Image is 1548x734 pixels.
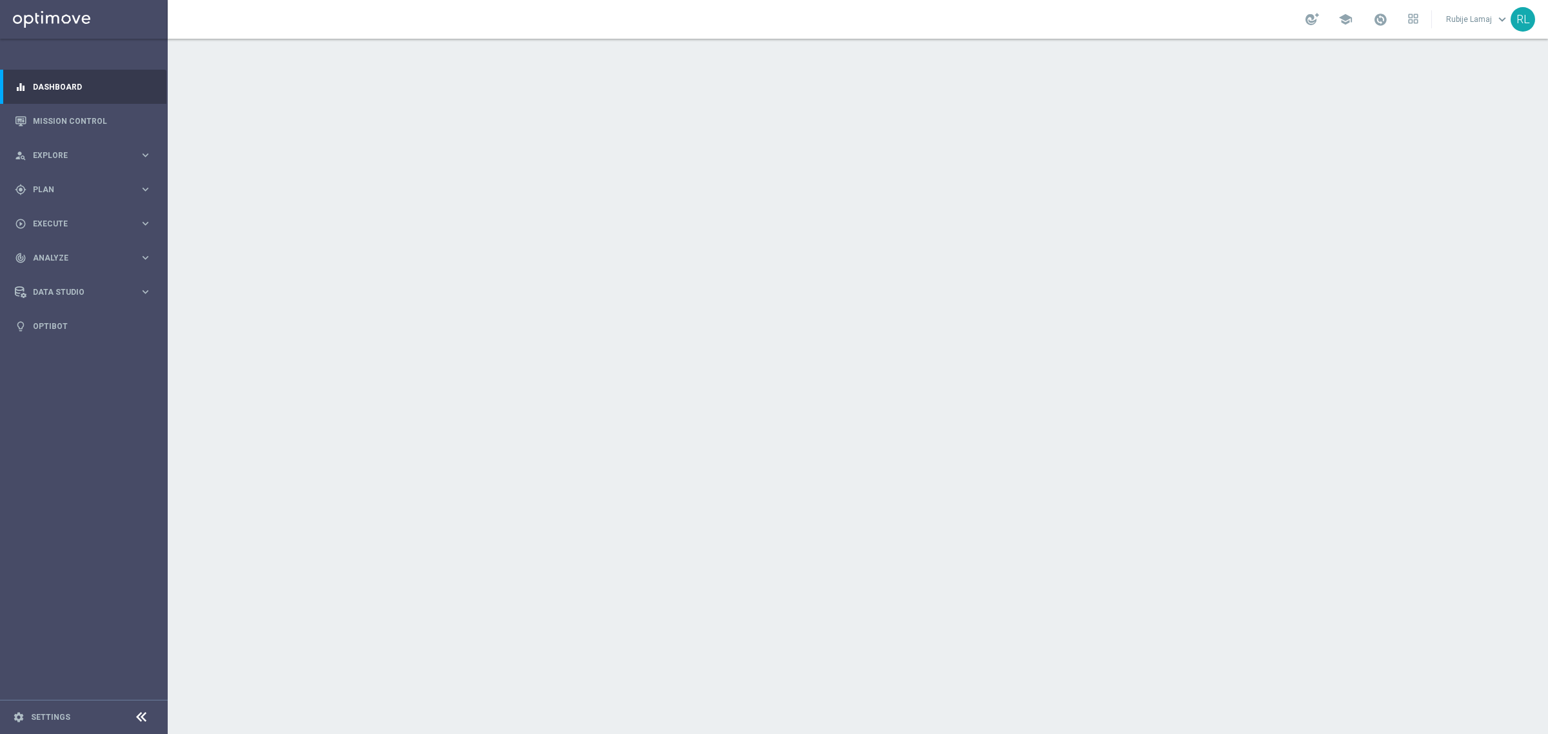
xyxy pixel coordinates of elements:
button: Mission Control [14,116,152,126]
div: Plan [15,184,139,195]
button: lightbulb Optibot [14,321,152,332]
button: track_changes Analyze keyboard_arrow_right [14,253,152,263]
button: person_search Explore keyboard_arrow_right [14,150,152,161]
div: Mission Control [15,104,152,138]
i: keyboard_arrow_right [139,286,152,298]
i: settings [13,711,25,723]
span: Analyze [33,254,139,262]
button: Data Studio keyboard_arrow_right [14,287,152,297]
span: keyboard_arrow_down [1495,12,1509,26]
i: equalizer [15,81,26,93]
div: Explore [15,150,139,161]
i: gps_fixed [15,184,26,195]
span: Data Studio [33,288,139,296]
i: keyboard_arrow_right [139,217,152,230]
button: play_circle_outline Execute keyboard_arrow_right [14,219,152,229]
i: play_circle_outline [15,218,26,230]
span: Plan [33,186,139,193]
div: Optibot [15,309,152,343]
button: equalizer Dashboard [14,82,152,92]
i: person_search [15,150,26,161]
div: Dashboard [15,70,152,104]
a: Rubije Lamajkeyboard_arrow_down [1445,10,1511,29]
span: Explore [33,152,139,159]
span: school [1338,12,1353,26]
i: keyboard_arrow_right [139,252,152,264]
i: keyboard_arrow_right [139,149,152,161]
div: Data Studio [15,286,139,298]
i: keyboard_arrow_right [139,183,152,195]
a: Dashboard [33,70,152,104]
span: Execute [33,220,139,228]
i: track_changes [15,252,26,264]
button: gps_fixed Plan keyboard_arrow_right [14,184,152,195]
div: Analyze [15,252,139,264]
a: Mission Control [33,104,152,138]
i: lightbulb [15,321,26,332]
a: Settings [31,713,70,721]
div: RL [1511,7,1535,32]
a: Optibot [33,309,152,343]
div: Execute [15,218,139,230]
